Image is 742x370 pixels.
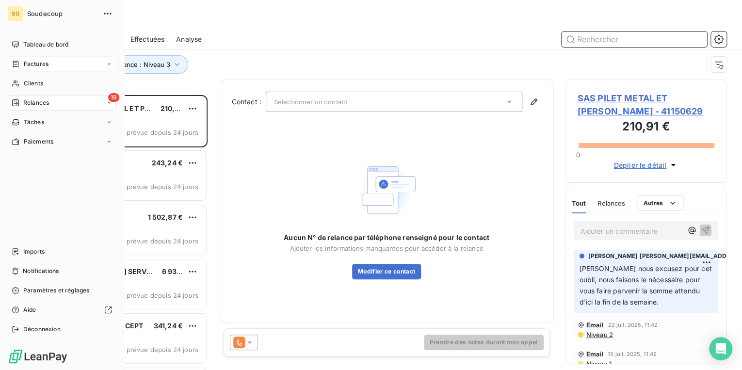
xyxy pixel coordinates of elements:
[148,213,183,221] span: 1 502,87 €
[130,34,165,44] span: Effectuées
[352,264,421,279] button: Modifier ce contact
[608,322,658,328] span: 22 juil. 2025, 11:42
[127,346,198,354] span: prévue depuis 24 jours
[23,267,59,275] span: Notifications
[580,264,714,306] span: [PERSON_NAME] nous excusez pour cet oubli, nous faisons le nécessaire pour vous faire parvenir la...
[176,34,202,44] span: Analyse
[161,104,189,113] span: 210,91 €
[585,331,613,338] span: Niveau 2
[586,321,604,329] span: Email
[127,237,198,245] span: prévue depuis 24 jours
[578,118,715,137] h3: 210,91 €
[108,93,119,102] span: 19
[274,98,347,106] span: Sélectionner un contact
[83,61,170,68] span: Niveau de relance : Niveau 3
[8,6,23,21] div: SO
[597,199,625,207] span: Relances
[23,286,89,295] span: Paramètres et réglages
[8,76,116,91] a: Clients
[8,244,116,259] a: Imports
[127,291,198,299] span: prévue depuis 24 jours
[127,129,198,136] span: prévue depuis 24 jours
[23,325,61,334] span: Déconnexion
[24,79,43,88] span: Clients
[69,55,188,74] button: Niveau de relance : Niveau 3
[24,60,48,68] span: Factures
[608,351,657,357] span: 15 juil. 2025, 11:42
[23,98,49,107] span: Relances
[47,95,208,370] div: grid
[23,40,68,49] span: Tableau de bord
[8,283,116,298] a: Paramètres et réglages
[8,134,116,149] a: Paiements
[8,114,116,130] a: Tâches
[8,302,116,318] a: Aide
[8,37,116,52] a: Tableau de bord
[613,160,666,170] span: Déplier le détail
[585,360,612,368] span: Niveau 1
[23,306,36,314] span: Aide
[27,10,97,17] span: Soudecoup
[68,267,218,275] span: [PERSON_NAME] SERVICES FRANCE SUD 84
[8,95,116,111] a: 19Relances
[290,244,483,252] span: Ajouter les informations manquantes pour accéder à la relance
[24,118,44,127] span: Tâches
[23,247,45,256] span: Imports
[355,159,418,222] img: Empty state
[578,92,715,118] span: SAS PILET METAL ET [PERSON_NAME] - 41150629
[424,335,544,350] button: Prendre des notes durant mon appel
[284,233,489,242] span: Aucun N° de relance par téléphone renseigné pour le contact
[152,159,183,167] span: 243,24 €
[8,56,116,72] a: Factures
[8,349,68,364] img: Logo LeanPay
[586,350,604,358] span: Email
[637,195,684,211] button: Autres
[127,183,198,191] span: prévue depuis 24 jours
[572,199,586,207] span: Tout
[154,322,183,330] span: 341,24 €
[576,151,580,159] span: 0
[232,97,266,107] label: Contact :
[162,267,199,275] span: 6 932,76 €
[24,137,53,146] span: Paiements
[709,337,732,360] div: Open Intercom Messenger
[611,160,681,171] button: Déplier le détail
[562,32,707,47] input: Rechercher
